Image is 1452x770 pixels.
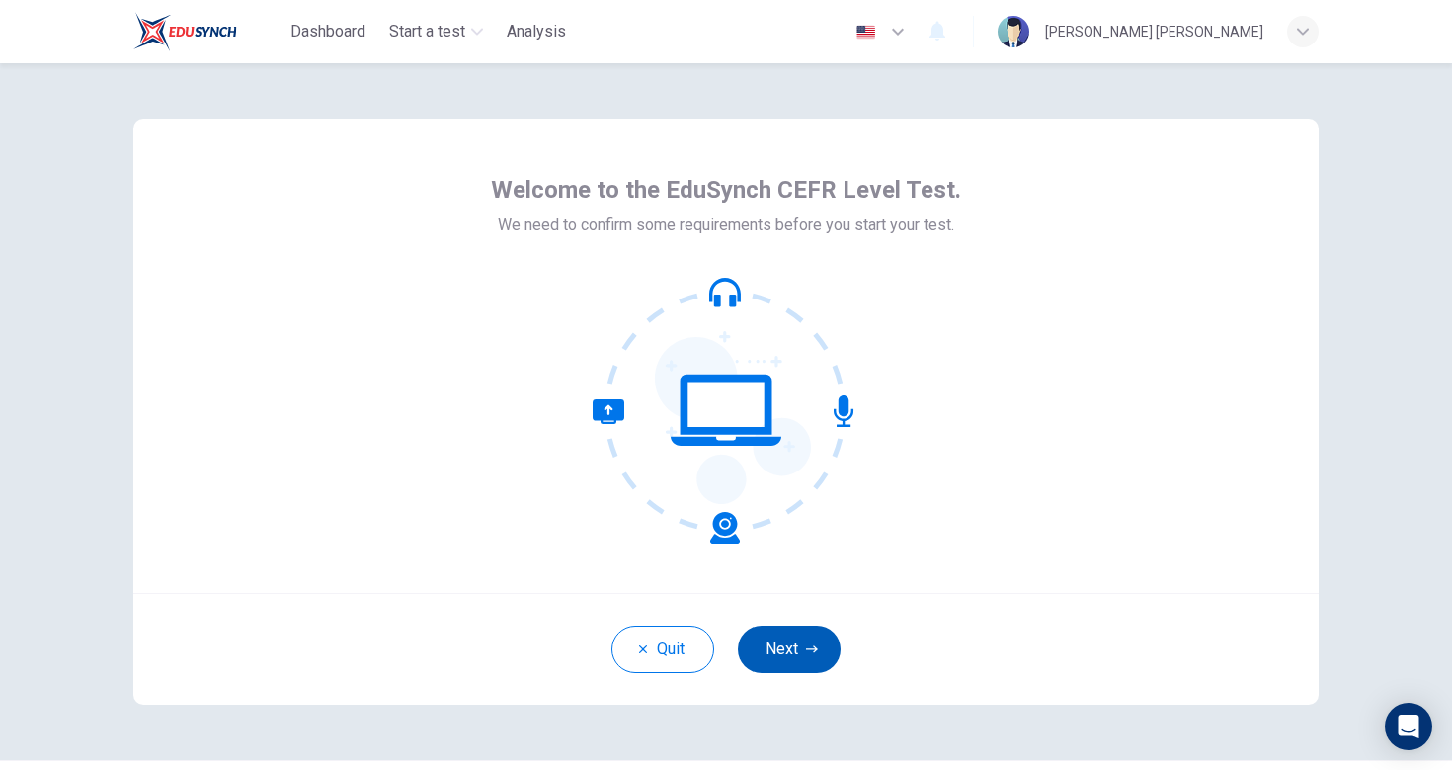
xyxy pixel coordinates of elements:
[998,16,1029,47] img: Profile picture
[389,20,465,43] span: Start a test
[1385,703,1432,750] div: Open Intercom Messenger
[1045,20,1263,43] div: [PERSON_NAME] [PERSON_NAME]
[498,214,954,237] span: We need to confirm some requirements before you start your test.
[290,20,365,43] span: Dashboard
[738,626,841,673] button: Next
[491,174,961,206] span: Welcome to the EduSynch CEFR Level Test.
[381,14,491,49] button: Start a test
[499,14,574,49] div: You need a license to access this content
[133,12,282,51] a: EduSynch logo
[282,14,373,49] button: Dashboard
[499,14,574,49] button: Analysis
[507,20,566,43] span: Analysis
[611,626,714,673] button: Quit
[133,12,237,51] img: EduSynch logo
[853,25,878,40] img: en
